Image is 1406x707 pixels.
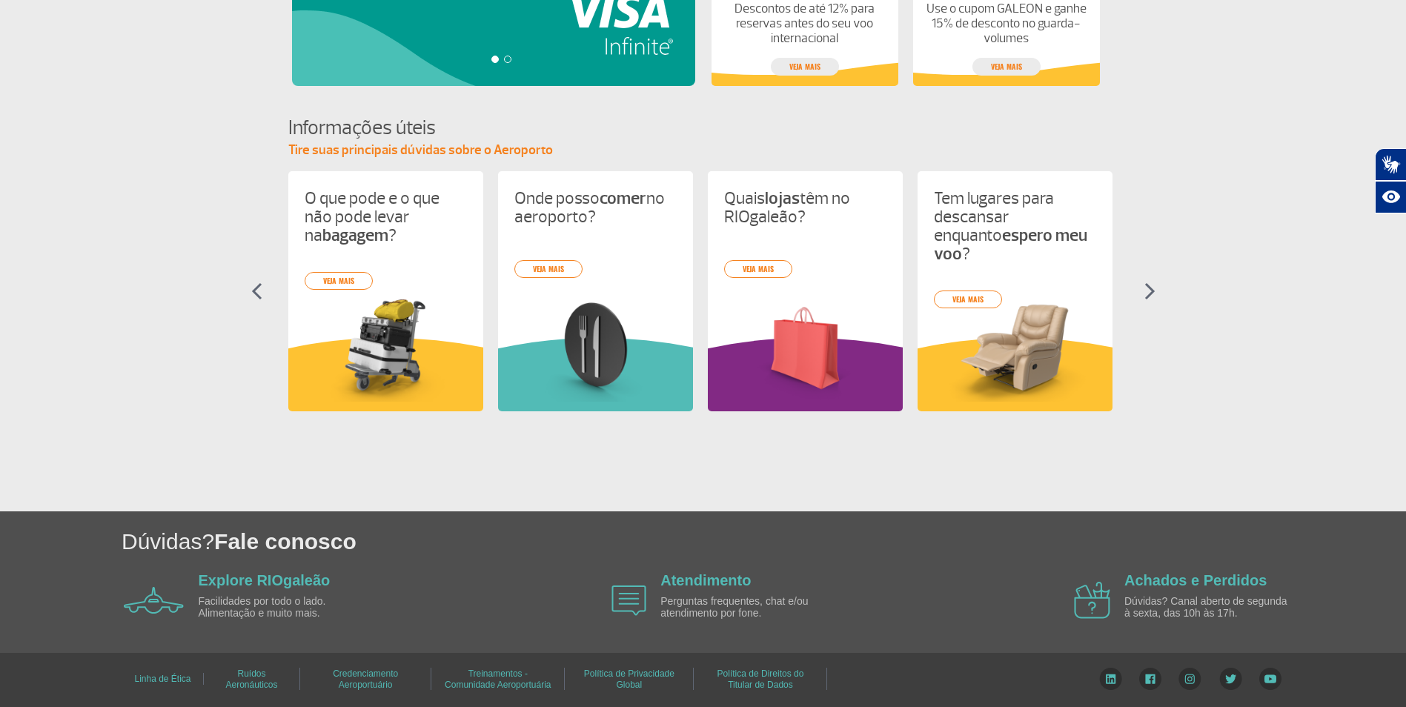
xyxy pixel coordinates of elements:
a: Linha de Ética [134,668,190,689]
img: amareloInformacoesUteis.svg [918,338,1112,411]
p: Onde posso no aeroporto? [514,189,677,226]
img: Facebook [1139,668,1161,690]
img: verdeInformacoesUteis.svg [498,338,693,411]
button: Abrir recursos assistivos. [1375,181,1406,213]
a: veja mais [514,260,583,278]
img: card%20informa%C3%A7%C3%B5es%201.png [305,296,467,402]
img: card%20informa%C3%A7%C3%B5es%204.png [934,296,1096,402]
a: Política de Privacidade Global [584,663,674,695]
img: seta-esquerda [251,282,262,300]
h1: Dúvidas? [122,526,1406,557]
a: Explore RIOgaleão [199,572,331,588]
a: Ruídos Aeronáuticos [226,663,278,695]
p: Dúvidas? Canal aberto de segunda à sexta, das 10h às 17h. [1124,596,1295,619]
span: Fale conosco [214,529,357,554]
img: Twitter [1219,668,1242,690]
a: Achados e Perdidos [1124,572,1267,588]
p: Tire suas principais dúvidas sobre o Aeroporto [288,142,1118,159]
p: Facilidades por todo o lado. Alimentação e muito mais. [199,596,369,619]
p: O que pode e o que não pode levar na ? [305,189,467,245]
p: Use o cupom GALEON e ganhe 15% de desconto no guarda-volumes [925,1,1087,46]
a: veja mais [972,58,1041,76]
a: Atendimento [660,572,751,588]
img: seta-direita [1144,282,1155,300]
p: Tem lugares para descansar enquanto ? [934,189,1096,263]
a: Política de Direitos do Titular de Dados [717,663,804,695]
img: card%20informa%C3%A7%C3%B5es%208.png [514,296,677,402]
strong: espero meu voo [934,225,1087,265]
p: Quais têm no RIOgaleão? [724,189,886,226]
a: veja mais [771,58,839,76]
img: card%20informa%C3%A7%C3%B5es%206.png [724,296,886,402]
strong: comer [600,187,646,209]
p: Perguntas frequentes, chat e/ou atendimento por fone. [660,596,831,619]
a: veja mais [934,291,1002,308]
img: YouTube [1259,668,1281,690]
img: amareloInformacoesUteis.svg [288,338,483,411]
img: roxoInformacoesUteis.svg [708,338,903,411]
a: veja mais [305,272,373,290]
strong: lojas [765,187,800,209]
a: veja mais [724,260,792,278]
img: airplane icon [124,587,184,614]
p: Descontos de até 12% para reservas antes do seu voo internacional [723,1,885,46]
img: LinkedIn [1099,668,1122,690]
img: airplane icon [1074,582,1110,619]
button: Abrir tradutor de língua de sinais. [1375,148,1406,181]
strong: bagagem [322,225,388,246]
img: Instagram [1178,668,1201,690]
img: airplane icon [611,585,646,616]
a: Treinamentos - Comunidade Aeroportuária [445,663,551,695]
h4: Informações úteis [288,114,1118,142]
div: Plugin de acessibilidade da Hand Talk. [1375,148,1406,213]
a: Credenciamento Aeroportuário [333,663,398,695]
